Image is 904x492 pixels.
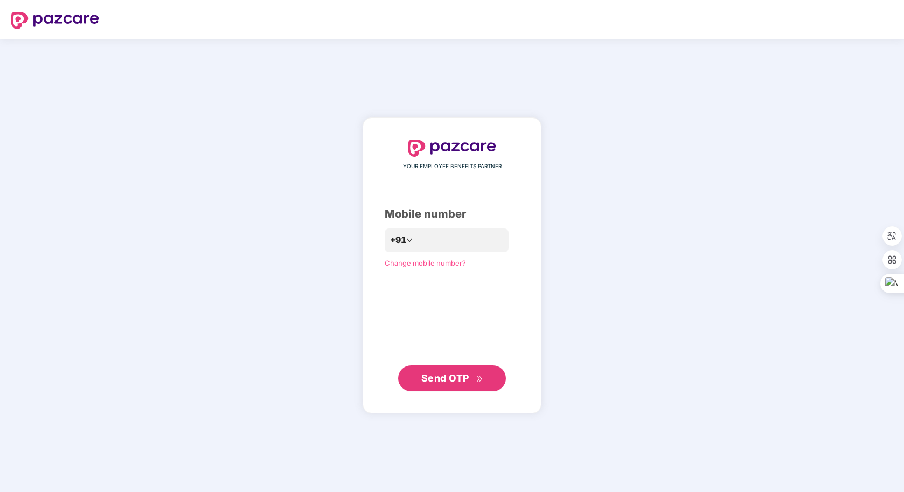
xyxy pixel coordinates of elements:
[408,140,496,157] img: logo
[406,237,413,244] span: down
[390,233,406,247] span: +91
[403,162,502,171] span: YOUR EMPLOYEE BENEFITS PARTNER
[11,12,99,29] img: logo
[421,372,469,384] span: Send OTP
[398,365,506,391] button: Send OTPdouble-right
[476,376,483,383] span: double-right
[385,259,466,267] a: Change mobile number?
[385,206,519,223] div: Mobile number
